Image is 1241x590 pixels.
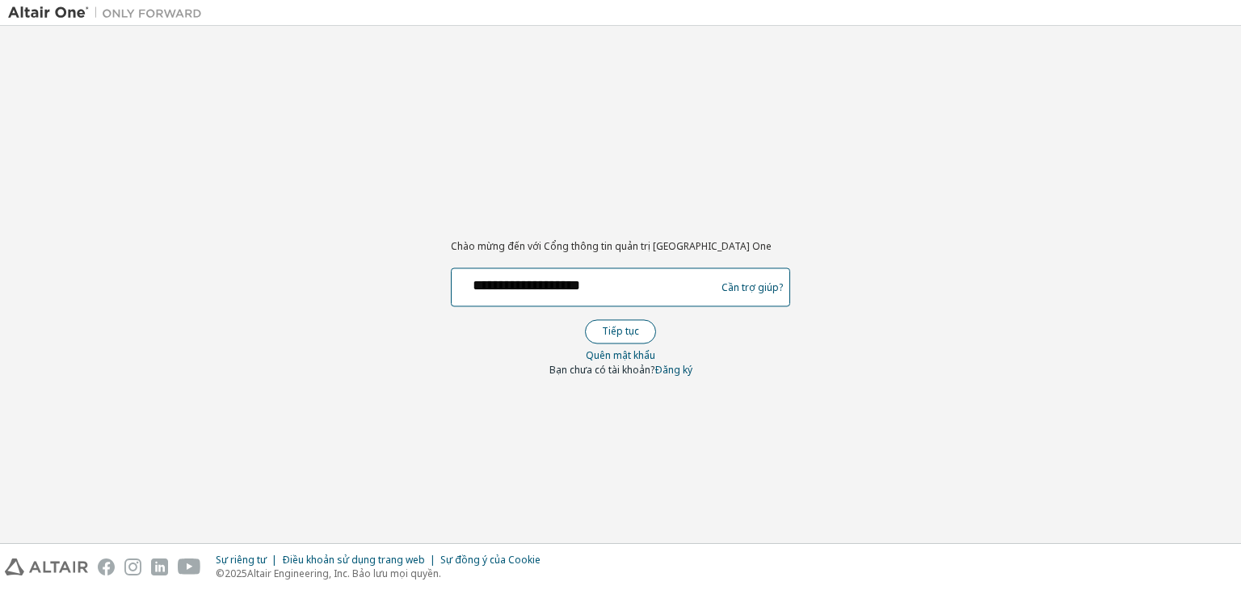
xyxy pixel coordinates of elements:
font: Sự đồng ý của Cookie [440,553,541,567]
img: youtube.svg [178,558,201,575]
font: © [216,567,225,580]
font: Bạn chưa có tài khoản? [549,364,654,377]
a: Đăng ký [654,364,692,377]
font: Sự riêng tư [216,553,267,567]
img: facebook.svg [98,558,115,575]
font: 2025 [225,567,247,580]
img: Altair One [8,5,210,21]
font: Cần trợ giúp? [721,280,783,294]
font: Altair Engineering, Inc. Bảo lưu mọi quyền. [247,567,441,580]
font: Tiếp tục [602,325,639,339]
img: linkedin.svg [151,558,168,575]
font: Quên mật khẩu [586,349,655,363]
font: Điều khoản sử dụng trang web [282,553,425,567]
a: Cần trợ giúp? [721,287,783,288]
img: instagram.svg [124,558,141,575]
img: altair_logo.svg [5,558,88,575]
font: Chào mừng đến với Cổng thông tin quản trị [GEOGRAPHIC_DATA] One [451,239,772,253]
button: Tiếp tục [585,320,656,344]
